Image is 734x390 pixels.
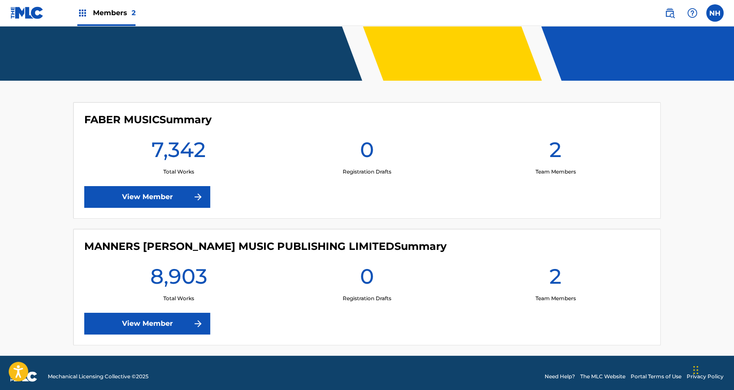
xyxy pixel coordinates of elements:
[132,9,136,17] span: 2
[48,373,149,380] span: Mechanical Licensing Collective © 2025
[84,186,210,208] a: View Member
[343,295,391,302] p: Registration Drafts
[684,4,701,22] div: Help
[691,348,734,390] iframe: Chat Widget
[706,4,724,22] div: User Menu
[580,373,625,380] a: The MLC Website
[661,4,678,22] a: Public Search
[545,373,575,380] a: Need Help?
[665,8,675,18] img: search
[549,263,562,295] h1: 2
[535,168,575,176] p: Team Members
[193,192,203,202] img: f7272a7cc735f4ea7f67.svg
[10,7,44,19] img: MLC Logo
[687,373,724,380] a: Privacy Policy
[84,113,212,126] h4: FABER MUSIC
[93,8,136,18] span: Members
[687,8,698,18] img: help
[150,263,207,295] h1: 8,903
[360,137,374,168] h1: 0
[193,318,203,329] img: f7272a7cc735f4ea7f67.svg
[549,137,562,168] h1: 2
[163,168,194,176] p: Total Works
[535,295,575,302] p: Team Members
[151,137,205,168] h1: 7,342
[693,357,698,383] div: Drag
[360,263,374,295] h1: 0
[631,373,681,380] a: Portal Terms of Use
[77,8,88,18] img: Top Rightsholders
[163,295,194,302] p: Total Works
[84,240,446,253] h4: MANNERS MCDADE MUSIC PUBLISHING LIMITED
[84,313,210,334] a: View Member
[343,168,391,176] p: Registration Drafts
